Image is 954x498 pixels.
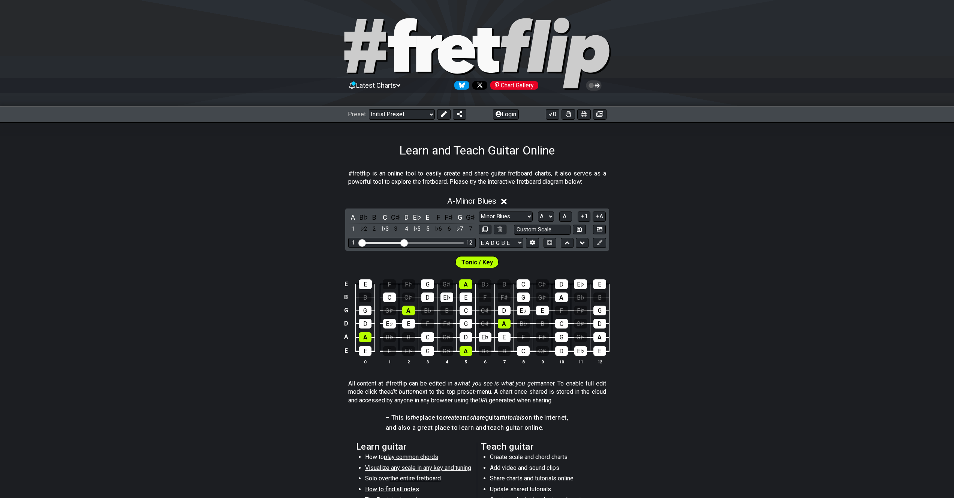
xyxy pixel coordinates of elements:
div: C♯ [536,279,549,289]
div: toggle pitch class [423,212,433,222]
div: toggle scale degree [412,224,422,234]
a: Follow #fretflip at X [469,81,487,90]
li: Create scale and chord charts [490,453,597,463]
button: Toggle Dexterity for all fretkits [562,109,575,120]
div: B♭ [478,279,491,289]
div: toggle scale degree [434,224,443,234]
div: F [479,292,491,302]
div: D [555,279,568,289]
div: 1 [352,240,355,246]
div: toggle scale degree [423,224,433,234]
td: E [341,278,350,291]
li: Solo over [365,474,472,485]
button: Print [577,109,591,120]
div: G♯ [574,332,587,342]
div: Visible fret range [348,238,476,248]
th: 4 [437,358,456,366]
th: 0 [356,358,375,366]
h4: – This is place to and guitar on the Internet, [386,414,568,422]
p: All content at #fretflip can be edited in a manner. To enable full edit mode click the next to th... [348,379,606,405]
div: G♯ [383,306,396,315]
button: Move up [561,238,574,248]
div: A [593,332,606,342]
div: D [593,319,606,328]
div: A [459,279,472,289]
button: 0 [546,109,559,120]
td: G [341,304,350,317]
button: A.. [559,211,572,222]
div: C♯ [574,319,587,328]
li: How to [365,453,472,463]
th: 2 [399,358,418,366]
div: G [421,279,434,289]
em: tutorials [502,414,525,421]
button: First click edit preset to enable marker editing [593,238,606,248]
div: F♯ [574,306,587,315]
button: Store user defined scale [573,225,586,235]
h2: Teach guitar [481,442,598,451]
th: 3 [418,358,437,366]
li: Update shared tutorials [490,485,597,496]
th: 6 [475,358,494,366]
div: B♭ [421,306,434,315]
th: 12 [590,358,609,366]
span: the entire fretboard [390,475,441,482]
div: E [498,332,511,342]
div: toggle scale degree [455,224,465,234]
th: 5 [456,358,475,366]
div: B♭ [479,346,491,356]
div: C [517,279,530,289]
div: A [555,292,568,302]
button: Share Preset [453,109,466,120]
div: F [383,279,396,289]
div: F [421,319,434,328]
div: Chart Gallery [490,81,538,90]
div: G♯ [440,279,453,289]
span: Latest Charts [356,81,396,89]
div: C♯ [402,292,415,302]
th: 1 [380,358,399,366]
em: share [470,414,485,421]
div: E♭ [574,346,587,356]
div: D [421,292,434,302]
div: toggle pitch class [455,212,465,222]
div: toggle scale degree [359,224,368,234]
div: E♭ [574,279,587,289]
div: toggle scale degree [380,224,390,234]
div: toggle scale degree [348,224,358,234]
button: Create Image [593,225,606,235]
button: Delete [494,225,506,235]
span: Preset [348,111,366,118]
button: Edit Tuning [526,238,539,248]
div: B♭ [517,319,530,328]
div: G [421,346,434,356]
div: B [536,319,549,328]
div: A [359,332,371,342]
div: F♯ [402,279,415,289]
select: Scale [479,211,533,222]
div: toggle scale degree [466,224,475,234]
div: toggle pitch class [359,212,368,222]
div: F [517,332,530,342]
div: B [402,332,415,342]
em: URL [478,397,489,404]
div: toggle scale degree [401,224,411,234]
div: B [359,292,371,302]
div: G♯ [440,346,453,356]
th: 10 [552,358,571,366]
select: Tonic/Root [538,211,554,222]
button: A [593,211,606,222]
td: B [341,291,350,304]
div: D [498,306,511,315]
span: play common chords [384,453,438,460]
button: Edit Preset [437,109,451,120]
h1: Learn and Teach Guitar Online [399,143,555,157]
div: D [359,319,371,328]
em: edit button [387,388,416,395]
div: F♯ [536,332,549,342]
em: create [443,414,459,421]
span: First enable full edit mode to edit [461,257,493,268]
div: B [498,346,511,356]
div: B [497,279,511,289]
div: E [359,279,372,289]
